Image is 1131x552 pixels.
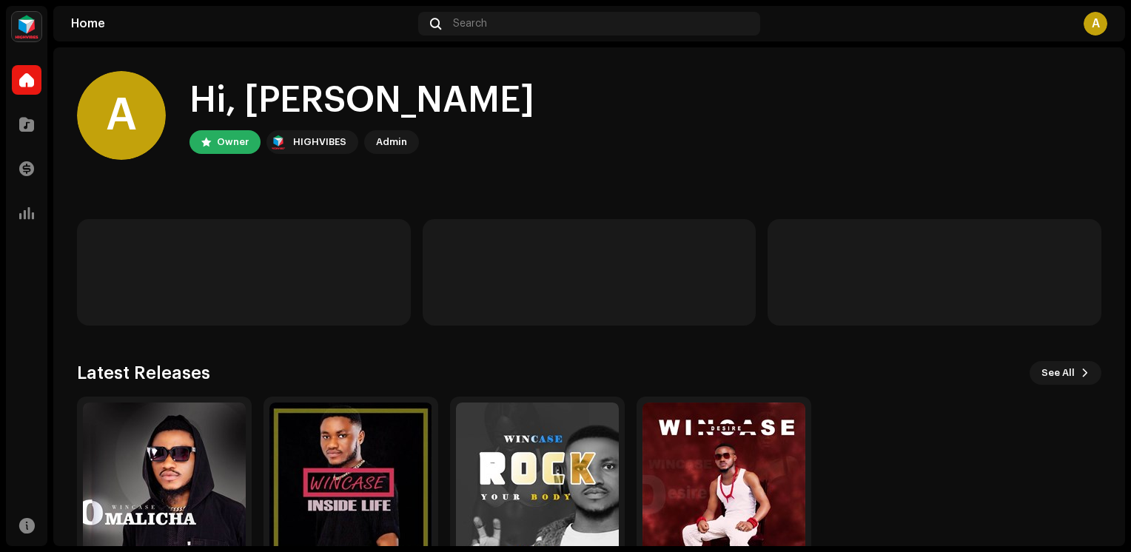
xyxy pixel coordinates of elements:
div: A [77,71,166,160]
div: Owner [217,133,249,151]
img: feab3aad-9b62-475c-8caf-26f15a9573ee [12,12,41,41]
h3: Latest Releases [77,361,210,385]
button: See All [1030,361,1101,385]
div: Home [71,18,412,30]
div: A [1084,12,1107,36]
span: Search [453,18,487,30]
img: feab3aad-9b62-475c-8caf-26f15a9573ee [269,133,287,151]
div: Hi, [PERSON_NAME] [189,77,534,124]
span: See All [1041,358,1075,388]
div: HIGHVIBES [293,133,346,151]
div: Admin [376,133,407,151]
